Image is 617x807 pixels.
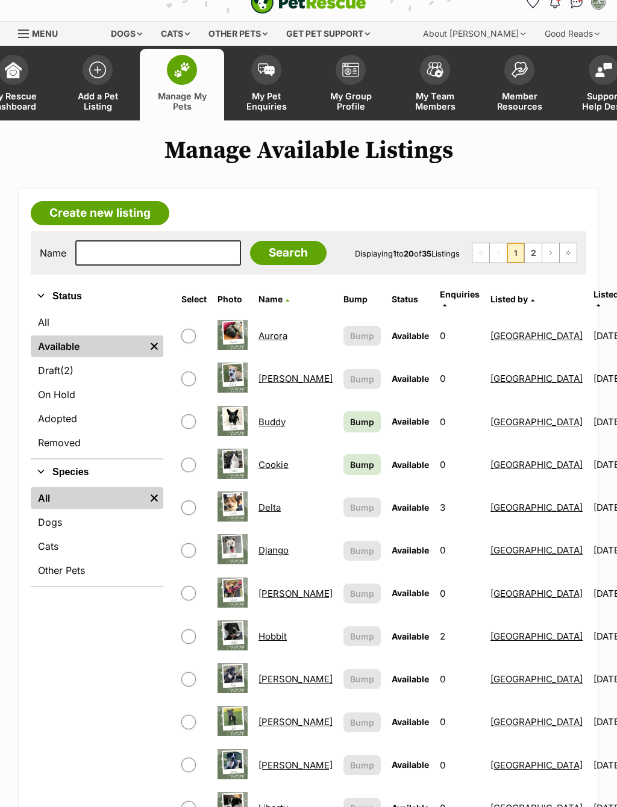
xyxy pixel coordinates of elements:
span: Available [392,674,429,684]
nav: Pagination [472,243,577,263]
img: member-resources-icon-8e73f808a243e03378d46382f2149f9095a855e16c252ad45f914b54edf8863c.svg [511,61,528,78]
img: pet-enquiries-icon-7e3ad2cf08bfb03b45e93fb7055b45f3efa6380592205ae92323e6603595dc1f.svg [258,63,275,76]
td: 0 [435,658,484,700]
span: Bump [350,673,374,685]
a: Bump [343,411,381,432]
a: Listed by [490,294,534,304]
span: Page 1 [507,243,524,263]
a: Django [258,544,289,556]
span: Previous page [490,243,507,263]
td: 0 [435,401,484,443]
img: group-profile-icon-3fa3cf56718a62981997c0bc7e787c4b2cf8bcc04b72c1350f741eb67cf2f40e.svg [342,63,359,77]
input: Search [250,241,327,265]
strong: 20 [404,249,414,258]
div: Status [31,309,163,458]
div: Other pets [200,22,276,46]
a: Available [31,335,145,357]
span: Available [392,416,429,426]
div: About [PERSON_NAME] [415,22,534,46]
a: Buddy [258,416,286,428]
span: Bump [350,716,374,729]
div: Get pet support [278,22,378,46]
a: Name [258,294,289,304]
a: [GEOGRAPHIC_DATA] [490,588,583,599]
a: Draft [31,360,163,381]
span: Displaying to of Listings [355,249,460,258]
button: Bump [343,541,381,561]
a: [GEOGRAPHIC_DATA] [490,416,583,428]
a: My Pet Enquiries [224,49,308,120]
button: Bump [343,755,381,775]
td: 0 [435,444,484,485]
span: My Pet Enquiries [239,91,293,111]
a: Dogs [31,511,163,533]
span: Bump [350,759,374,771]
span: Bump [350,501,374,514]
img: dashboard-icon-eb2f2d2d3e046f16d808141f083e7271f6b2e854fb5c12c21221c1fb7104beca.svg [5,61,22,78]
th: Photo [213,285,252,314]
a: Delta [258,502,281,513]
a: [PERSON_NAME] [258,716,333,728]
span: Menu [32,28,58,39]
a: Removed [31,432,163,453]
strong: 35 [422,249,431,258]
span: My Group Profile [324,91,378,111]
a: Create new listing [31,201,169,225]
a: Bump [343,454,381,475]
a: On Hold [31,384,163,405]
a: [GEOGRAPHIC_DATA] [490,459,583,470]
button: Species [31,464,163,480]
a: [GEOGRAPHIC_DATA] [490,673,583,685]
button: Bump [343,669,381,689]
a: Hobbit [258,631,287,642]
a: Cats [31,535,163,557]
div: Cats [152,22,198,46]
a: [PERSON_NAME] [258,759,333,771]
span: Bump [350,630,374,643]
a: Add a Pet Listing [55,49,140,120]
a: [GEOGRAPHIC_DATA] [490,330,583,341]
a: Aurora [258,330,287,341]
th: Status [387,285,434,314]
span: Available [392,588,429,598]
img: manage-my-pets-icon-02211641906a0b7f246fdf0571729dbe1e7629f14944591b6c1af311fb30b64b.svg [174,62,190,78]
div: Good Reads [536,22,608,46]
span: Manage My Pets [155,91,209,111]
span: Available [392,502,429,513]
span: Available [392,759,429,770]
span: Bump [350,544,374,557]
button: Status [31,288,163,304]
a: [GEOGRAPHIC_DATA] [490,544,583,556]
label: Name [40,248,66,258]
img: team-members-icon-5396bd8760b3fe7c0b43da4ab00e1e3bb1a5d9ba89233759b79545d2d3fc5d0d.svg [427,62,443,78]
a: [GEOGRAPHIC_DATA] [490,631,583,642]
th: Bump [339,285,386,314]
a: Adopted [31,408,163,429]
td: 0 [435,573,484,614]
td: 0 [435,701,484,743]
button: Bump [343,369,381,389]
a: My Group Profile [308,49,393,120]
a: Page 2 [525,243,542,263]
a: Other Pets [31,559,163,581]
a: Cookie [258,459,289,470]
div: Species [31,485,163,586]
td: 3 [435,487,484,528]
td: 0 [435,744,484,786]
strong: 1 [393,249,396,258]
a: My Team Members [393,49,477,120]
a: [GEOGRAPHIC_DATA] [490,759,583,771]
span: Available [392,331,429,341]
span: Available [392,460,429,470]
img: add-pet-listing-icon-0afa8454b4691262ce3f59096e99ab1cd57d4a30225e0717b998d2c9b9846f56.svg [89,61,106,78]
button: Bump [343,497,381,517]
span: Bump [350,373,374,385]
img: Delta [218,491,248,522]
span: Available [392,373,429,384]
a: [PERSON_NAME] [258,373,333,384]
button: Bump [343,712,381,732]
span: Name [258,294,283,304]
span: First page [472,243,489,263]
a: Menu [18,22,66,43]
a: [GEOGRAPHIC_DATA] [490,716,583,728]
